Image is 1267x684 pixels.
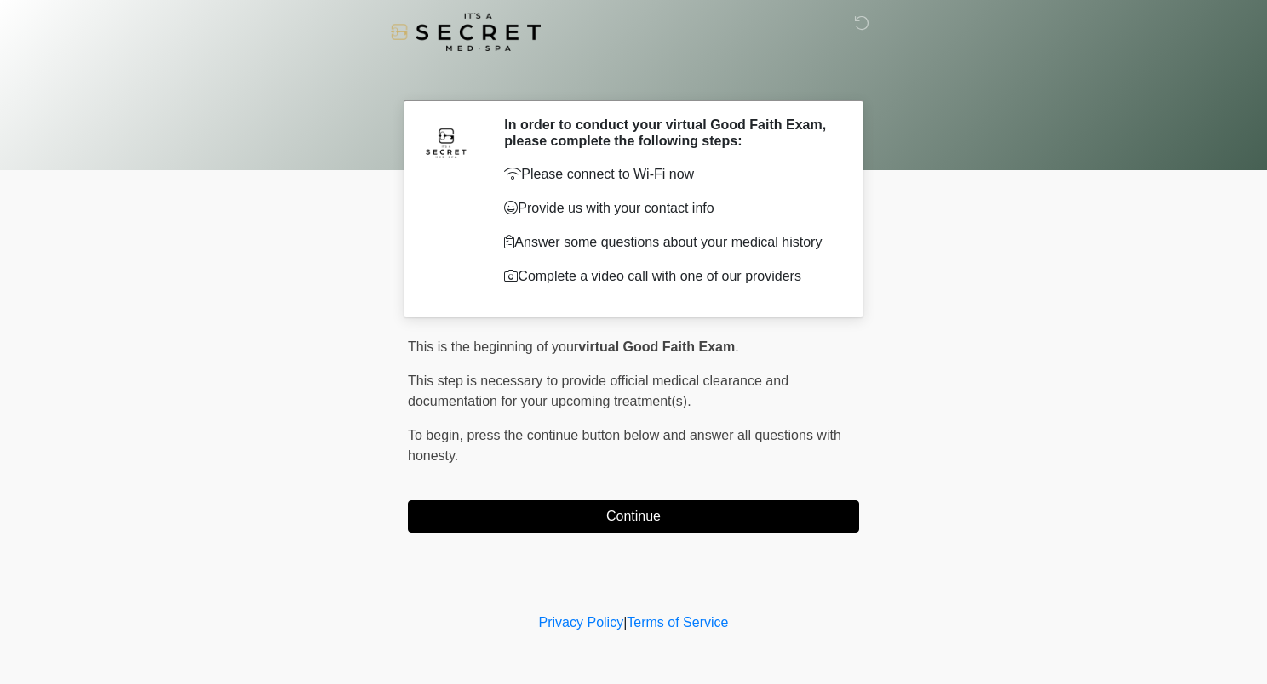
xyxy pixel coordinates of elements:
button: Continue [408,500,859,533]
a: Privacy Policy [539,615,624,630]
a: Terms of Service [627,615,728,630]
span: This step is necessary to provide official medical clearance and documentation for your upcoming ... [408,373,788,408]
span: This is the beginning of your [408,339,578,354]
img: Agent Avatar [421,117,472,168]
img: It's A Secret Med Spa Logo [391,13,541,51]
p: Provide us with your contact info [504,198,834,219]
h1: ‎ ‎ [395,61,872,93]
span: press the continue button below and answer all questions with honesty. [408,428,841,463]
p: Complete a video call with one of our providers [504,266,834,287]
p: Please connect to Wi-Fi now [504,164,834,185]
p: Answer some questions about your medical history [504,232,834,253]
strong: virtual Good Faith Exam [578,339,735,354]
h2: In order to conduct your virtual Good Faith Exam, please complete the following steps: [504,117,834,149]
span: . [735,339,738,354]
span: To begin, [408,428,467,442]
a: | [623,615,627,630]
